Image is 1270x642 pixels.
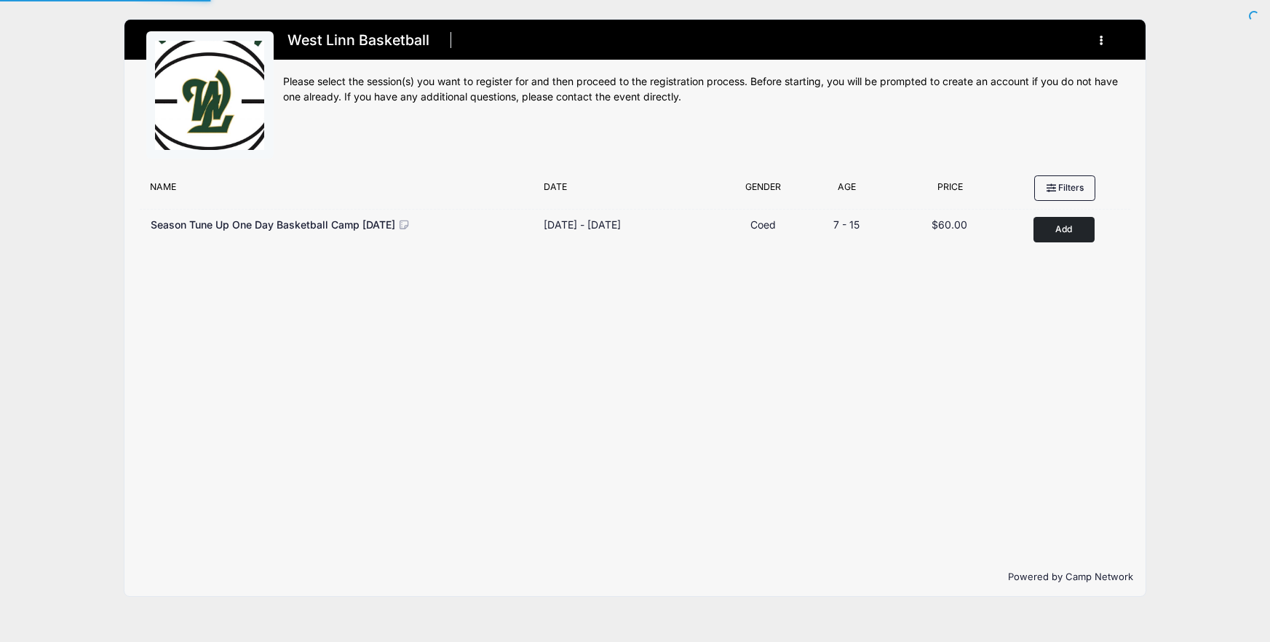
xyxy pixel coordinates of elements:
div: [DATE] - [DATE] [544,217,621,232]
div: Price [891,181,1009,201]
span: 7 - 15 [833,218,860,231]
span: $60.00 [932,218,967,231]
h1: West Linn Basketball [283,28,434,53]
p: Powered by Camp Network [137,570,1134,584]
div: Age [803,181,892,201]
div: Date [536,181,723,201]
button: Add [1033,217,1095,242]
button: Filters [1034,175,1095,200]
div: Please select the session(s) you want to register for and then proceed to the registration proces... [283,74,1124,105]
span: Season Tune Up One Day Basketball Camp [DATE] [151,218,395,231]
div: Name [143,181,536,201]
span: Coed [750,218,776,231]
img: logo [155,41,264,150]
div: Gender [723,181,802,201]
